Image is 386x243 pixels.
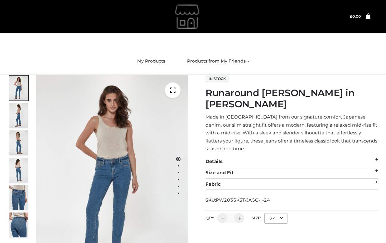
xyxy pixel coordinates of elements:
img: IMG_3046.jpg [9,76,28,100]
label: Size: [252,216,261,220]
img: IMG_3047.jpg [9,130,28,155]
span: £ [350,14,352,19]
div: Details [205,156,378,167]
img: 20250519LOLA01417copy.jpg [9,158,28,183]
span: In stock [205,75,229,82]
img: gemmachan [141,1,235,32]
img: 20250519LOLA01404copy.jpg [9,103,28,128]
a: Products from My Friends [182,54,254,68]
bdi: 0.00 [350,14,361,19]
h1: Runaround [PERSON_NAME] in [PERSON_NAME] [205,87,378,110]
img: 20250519LOLA00005copy.jpg [9,213,28,237]
span: SKU: [205,196,271,204]
div: Fabric [205,179,378,190]
a: £0.00 [350,14,361,19]
div: 24 [264,213,287,224]
img: 20250519LOLA00003copy.jpg [9,185,28,210]
a: My Products [133,54,170,68]
label: QTY: [205,216,214,220]
div: Size and Fit [205,167,378,179]
span: PW2033KST-JAGG-_-24 [216,197,270,203]
p: Made in [GEOGRAPHIC_DATA] from our signature comfort Japanese denim, our slim straight fit offers... [205,113,378,153]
